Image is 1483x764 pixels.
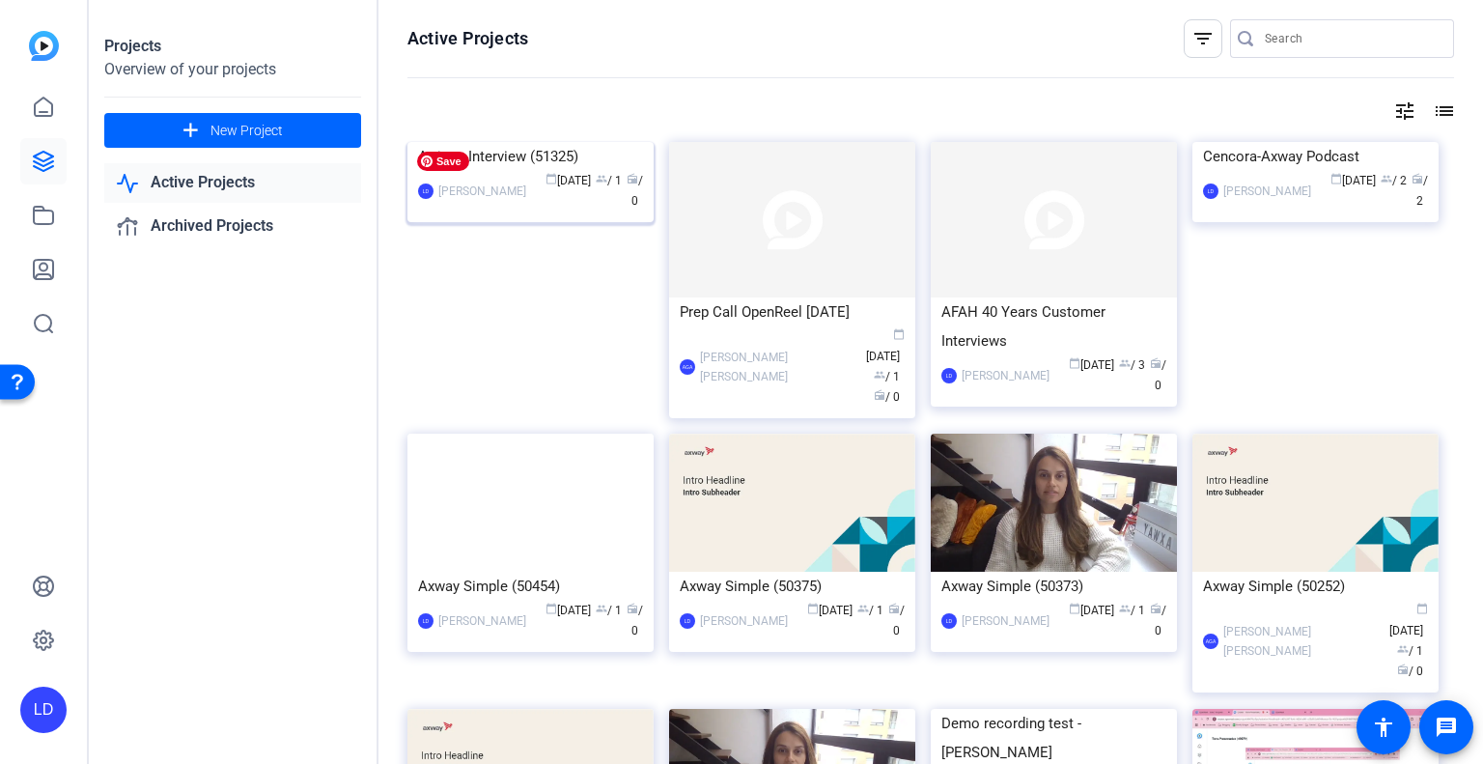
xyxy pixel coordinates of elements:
[104,58,361,81] div: Overview of your projects
[1203,634,1218,649] div: AGA
[962,611,1049,631] div: [PERSON_NAME]
[179,119,203,143] mat-icon: add
[417,152,469,171] span: Save
[1393,99,1416,123] mat-icon: tune
[1203,142,1428,171] div: Cencora-Axway Podcast
[874,369,885,381] span: group
[596,604,622,617] span: / 1
[1431,99,1454,123] mat-icon: list
[627,604,643,637] span: / 0
[546,604,591,617] span: [DATE]
[1203,572,1428,601] div: Axway Simple (50252)
[1223,622,1380,661] div: [PERSON_NAME] [PERSON_NAME]
[941,572,1166,601] div: Axway Simple (50373)
[418,572,643,601] div: Axway Simple (50454)
[1397,644,1423,658] span: / 1
[1412,173,1423,184] span: radio
[857,604,883,617] span: / 1
[874,389,885,401] span: radio
[418,184,434,199] div: LD
[1069,358,1114,372] span: [DATE]
[104,35,361,58] div: Projects
[888,604,905,637] span: / 0
[1150,358,1166,392] span: / 0
[438,611,526,631] div: [PERSON_NAME]
[1372,716,1395,739] mat-icon: accessibility
[1069,604,1114,617] span: [DATE]
[941,368,957,383] div: LD
[1150,604,1166,637] span: / 0
[596,174,622,187] span: / 1
[893,328,905,340] span: calendar_today
[1119,603,1131,614] span: group
[1412,174,1428,208] span: / 2
[1381,174,1407,187] span: / 2
[596,173,607,184] span: group
[1223,182,1311,201] div: [PERSON_NAME]
[627,174,643,208] span: / 0
[1330,173,1342,184] span: calendar_today
[1119,604,1145,617] span: / 1
[546,174,591,187] span: [DATE]
[20,687,67,733] div: LD
[1150,357,1161,369] span: radio
[418,142,643,171] div: Atticus Interview (51325)
[627,173,638,184] span: radio
[962,366,1049,385] div: [PERSON_NAME]
[104,207,361,246] a: Archived Projects
[407,27,528,50] h1: Active Projects
[680,359,695,375] div: AGA
[627,603,638,614] span: radio
[596,603,607,614] span: group
[941,613,957,629] div: LD
[546,173,557,184] span: calendar_today
[1069,357,1080,369] span: calendar_today
[29,31,59,61] img: blue-gradient.svg
[1191,27,1215,50] mat-icon: filter_list
[1397,643,1409,655] span: group
[1330,174,1376,187] span: [DATE]
[807,604,853,617] span: [DATE]
[1119,358,1145,372] span: / 3
[1416,603,1428,614] span: calendar_today
[888,603,900,614] span: radio
[807,603,819,614] span: calendar_today
[941,297,1166,355] div: AFAH 40 Years Customer Interviews
[1069,603,1080,614] span: calendar_today
[418,613,434,629] div: LD
[700,611,788,631] div: [PERSON_NAME]
[874,370,900,383] span: / 1
[1381,173,1392,184] span: group
[1203,184,1218,199] div: LD
[104,163,361,203] a: Active Projects
[680,572,905,601] div: Axway Simple (50375)
[1150,603,1161,614] span: radio
[857,603,869,614] span: group
[438,182,526,201] div: [PERSON_NAME]
[700,348,856,386] div: [PERSON_NAME] [PERSON_NAME]
[104,113,361,148] button: New Project
[866,329,905,363] span: [DATE]
[1119,357,1131,369] span: group
[1435,716,1458,739] mat-icon: message
[680,297,905,326] div: Prep Call OpenReel [DATE]
[546,603,557,614] span: calendar_today
[680,613,695,629] div: LD
[1397,664,1409,675] span: radio
[210,121,283,141] span: New Project
[874,390,900,404] span: / 0
[1397,665,1423,678] span: / 0
[1265,27,1439,50] input: Search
